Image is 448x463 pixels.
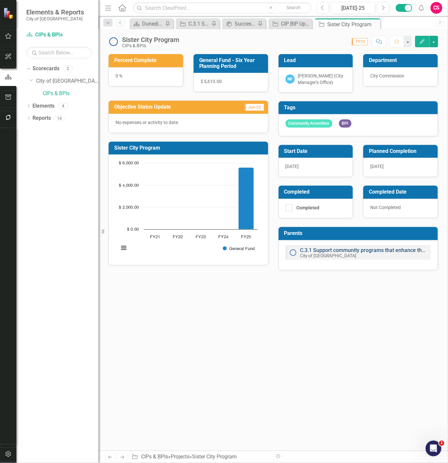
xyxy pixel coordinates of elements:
text: FY21 [150,235,160,239]
a: CIPs & BPIs [26,31,92,39]
text: FY24 [218,235,228,239]
span: BPI [339,119,352,128]
h3: Completed [284,189,350,195]
div: Success Portal [235,20,256,28]
div: Dunedin Landing Page [142,20,163,28]
div: 2 [63,66,73,72]
button: Show General Fund [223,246,255,251]
div: 4 [58,103,68,109]
small: City of [GEOGRAPHIC_DATA] [300,253,357,258]
input: Search ClearPoint... [133,2,311,14]
div: [DATE]-25 [333,4,373,12]
span: [DATE] [286,164,299,169]
div: ND [286,74,295,84]
a: Elements [32,102,54,110]
a: CIP BIP Updates [270,20,310,28]
span: City Commission [370,73,404,78]
text: $ 0.00 [127,227,139,232]
h3: General Fund - Six Year Planning Period [199,57,265,69]
span: Elements & Reports [26,8,84,16]
h3: Lead [284,57,350,63]
img: Not Started [289,249,297,257]
small: City of [GEOGRAPHIC_DATA] [26,16,84,21]
a: Dunedin Landing Page [131,20,163,28]
h3: Completed Date [369,189,435,195]
a: Projects [171,454,189,460]
div: » » [132,453,268,461]
div: C.3.1 Support community programs that enhance the city’s Scottish cultural heritage [188,20,210,28]
div: CIP BIP Updates [281,20,310,28]
a: City of [GEOGRAPHIC_DATA] [36,77,98,85]
h3: Tags [284,105,435,111]
h3: Sister City Program [114,145,265,151]
text: FY22 [173,235,183,239]
span: 1 [439,441,444,446]
span: $ 5,610.00 [201,79,222,84]
button: CS [431,2,442,14]
text: $ 2,000.00 [119,205,139,210]
span: Jun-25 [245,104,264,111]
span: FY25 [352,38,368,45]
iframe: Intercom live chat [426,441,441,456]
span: [DATE] [370,164,384,169]
button: [DATE]-25 [331,2,376,14]
div: Not Completed [363,199,438,218]
text: $ 6,000.00 [119,161,139,165]
input: Search Below... [26,47,92,58]
path: FY25, 5,610. General Fund. [239,168,254,230]
a: CIPs & BPIs [43,90,98,97]
button: Search [277,3,310,12]
button: View chart menu, Chart [119,243,128,252]
text: FY25 [241,235,251,239]
div: 0 % [109,67,183,86]
img: Not Started [108,36,119,47]
span: Community Amenities [286,119,332,128]
a: C.3.1 Support community programs that enhance the city’s Scottish cultural heritage [178,20,210,28]
h3: Percent Complete [114,57,180,63]
h3: Planned Completion [369,148,435,154]
span: Search [287,5,301,10]
a: CIPs & BPIs [141,454,168,460]
p: No expenses or activity to date. [116,119,261,126]
h3: Objective Status Update [114,104,225,110]
a: Scorecards [32,65,59,73]
text: $ 4,000.00 [119,183,139,188]
div: Sister City Program [192,454,237,460]
img: ClearPoint Strategy [3,7,15,19]
div: [PERSON_NAME] (City Manager's Office) [298,73,346,86]
a: Success Portal [224,20,256,28]
h3: Start Date [284,148,350,154]
div: Sister City Program [122,36,179,43]
div: Chart. Highcharts interactive chart. [116,160,261,258]
h3: Department [369,57,435,63]
div: CIPs & BPIs [122,43,179,48]
div: 14 [54,116,65,121]
svg: Interactive chart [116,160,261,258]
text: FY23 [196,235,206,239]
a: Reports [32,115,51,122]
div: Sister City Program [327,20,379,29]
h3: Parents [284,230,435,236]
